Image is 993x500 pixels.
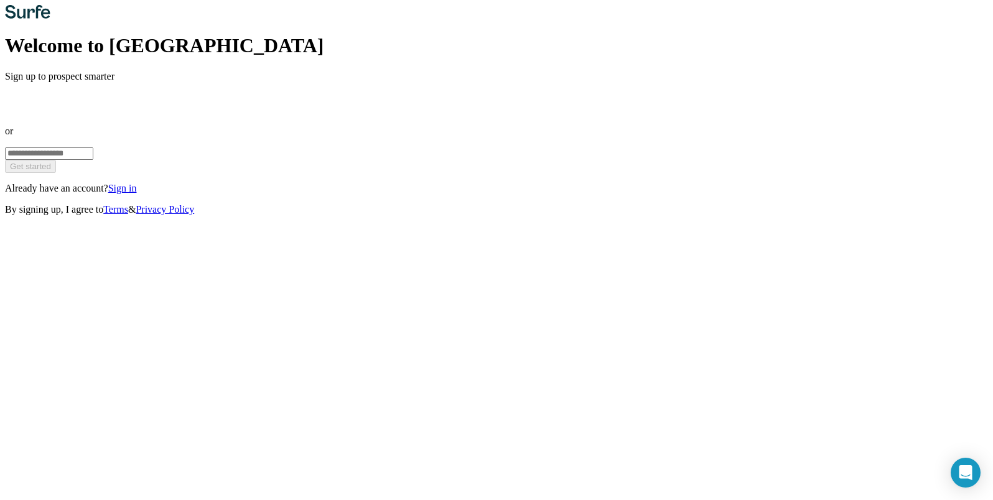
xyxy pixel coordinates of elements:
span: By signing up, I agree to & [5,204,194,215]
div: Open Intercom Messenger [951,458,981,488]
a: Privacy Policy [136,204,194,215]
p: Sign up to prospect smarter [5,71,988,82]
button: Get started [5,160,56,173]
a: Terms [103,204,128,215]
p: or [5,126,988,137]
h1: Welcome to [GEOGRAPHIC_DATA] [5,34,988,57]
span: Get started [10,162,51,171]
span: Already have an account? [5,183,108,193]
a: Sign in [108,183,137,193]
img: Surfe's logo [5,5,50,19]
